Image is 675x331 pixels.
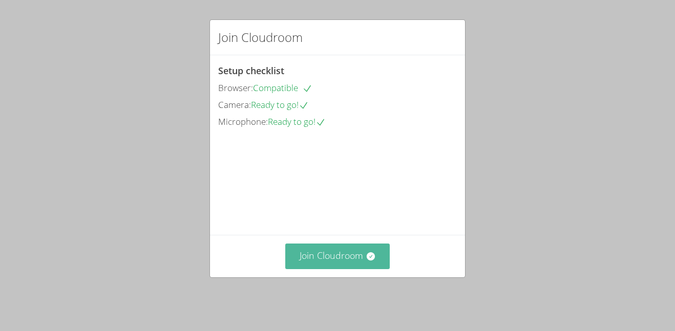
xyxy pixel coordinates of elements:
[251,99,309,111] span: Ready to go!
[285,244,390,269] button: Join Cloudroom
[268,116,326,127] span: Ready to go!
[218,28,303,47] h2: Join Cloudroom
[253,82,312,94] span: Compatible
[218,82,253,94] span: Browser:
[218,64,284,77] span: Setup checklist
[218,99,251,111] span: Camera:
[218,116,268,127] span: Microphone:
